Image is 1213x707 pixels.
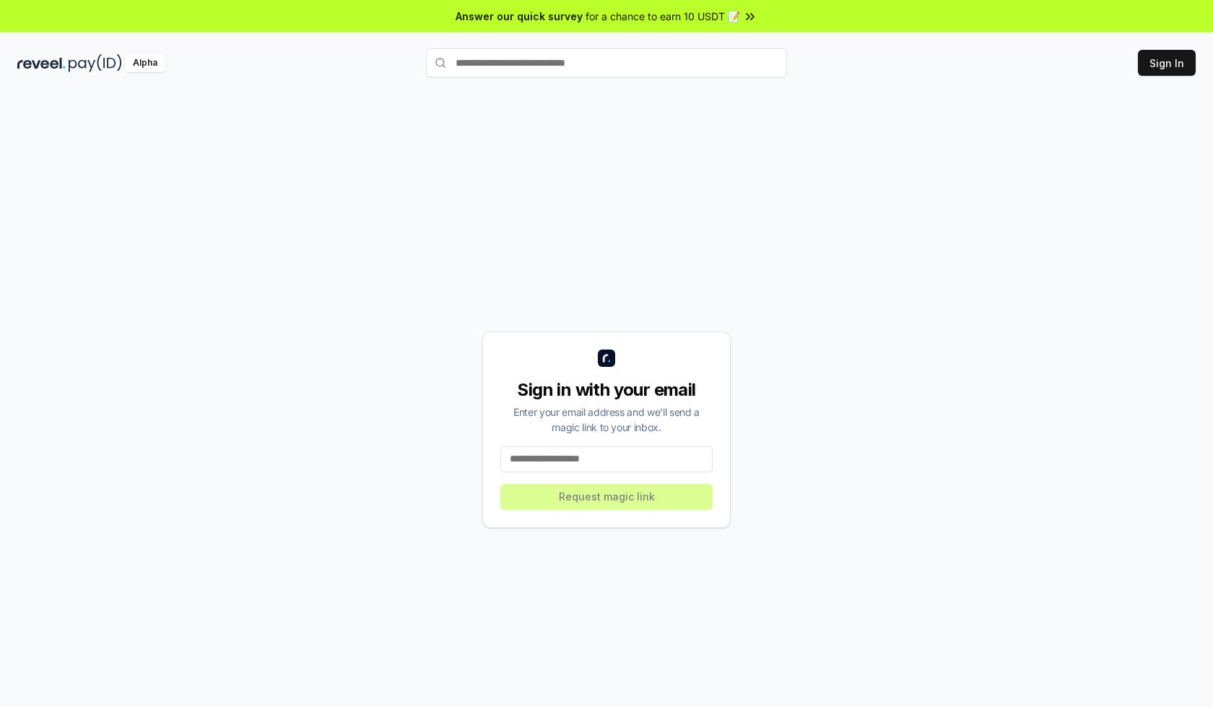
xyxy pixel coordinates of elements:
[598,350,615,367] img: logo_small
[17,54,66,72] img: reveel_dark
[500,378,713,402] div: Sign in with your email
[69,54,122,72] img: pay_id
[456,9,583,24] span: Answer our quick survey
[1138,50,1196,76] button: Sign In
[500,404,713,435] div: Enter your email address and we’ll send a magic link to your inbox.
[586,9,740,24] span: for a chance to earn 10 USDT 📝
[125,54,165,72] div: Alpha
